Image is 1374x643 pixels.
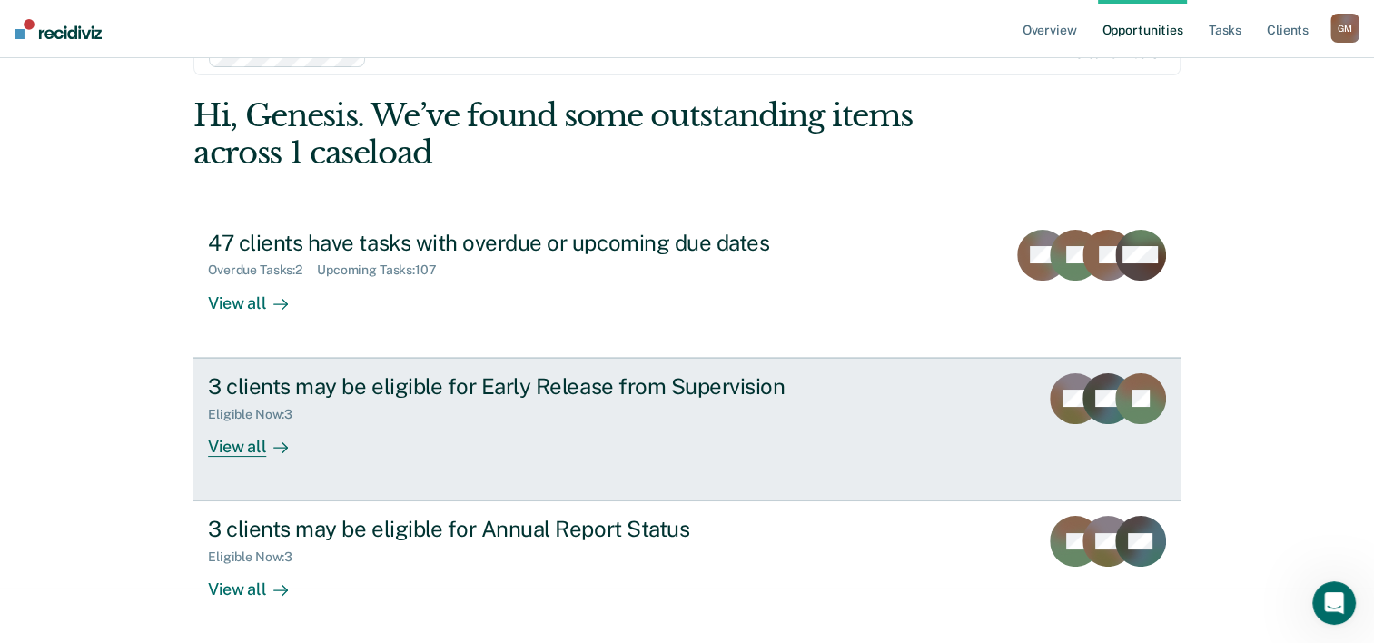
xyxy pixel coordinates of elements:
[193,215,1181,358] a: 47 clients have tasks with overdue or upcoming due datesOverdue Tasks:2Upcoming Tasks:107View all
[1312,581,1356,625] iframe: Intercom live chat
[317,262,451,278] div: Upcoming Tasks : 107
[193,97,983,172] div: Hi, Genesis. We’ve found some outstanding items across 1 caseload
[208,373,845,400] div: 3 clients may be eligible for Early Release from Supervision
[208,262,317,278] div: Overdue Tasks : 2
[15,19,102,39] img: Recidiviz
[208,565,310,600] div: View all
[1330,14,1359,43] div: G M
[1330,14,1359,43] button: GM
[208,549,307,565] div: Eligible Now : 3
[208,407,307,422] div: Eligible Now : 3
[193,358,1181,501] a: 3 clients may be eligible for Early Release from SupervisionEligible Now:3View all
[208,421,310,457] div: View all
[208,278,310,313] div: View all
[208,230,845,256] div: 47 clients have tasks with overdue or upcoming due dates
[208,516,845,542] div: 3 clients may be eligible for Annual Report Status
